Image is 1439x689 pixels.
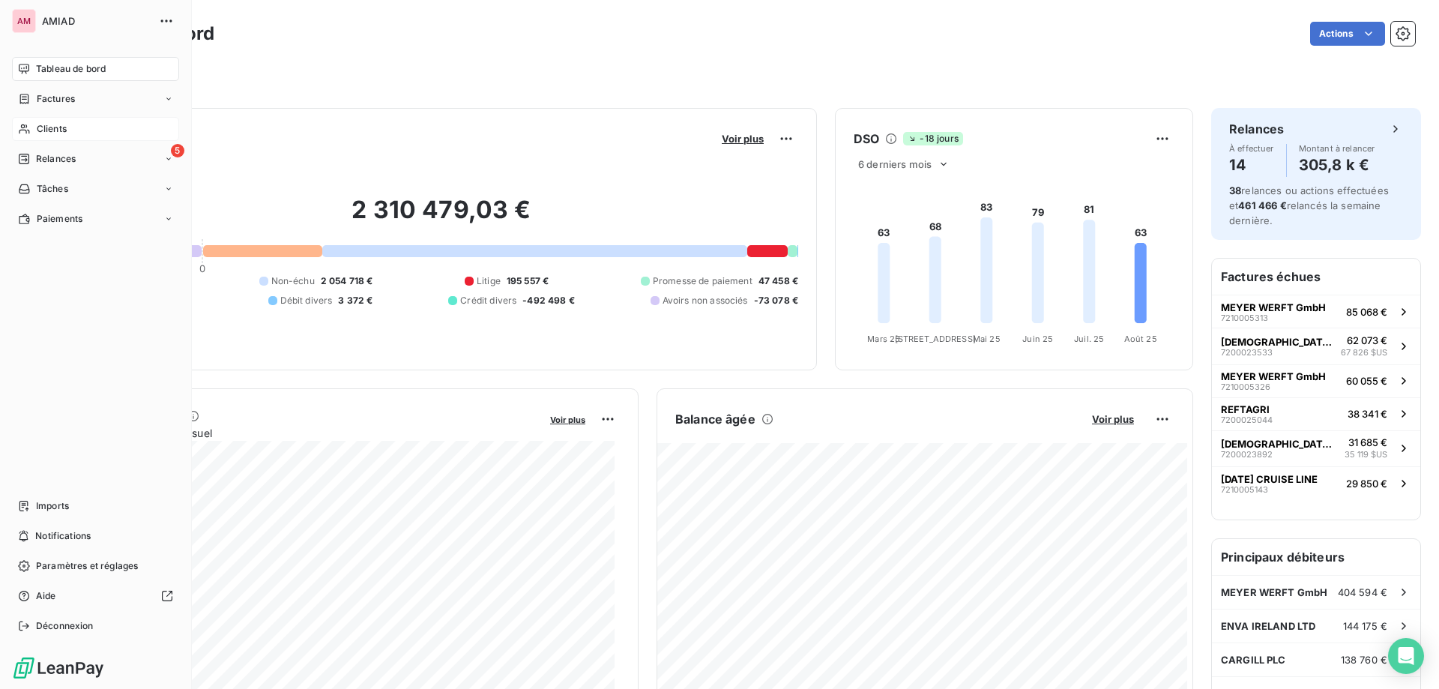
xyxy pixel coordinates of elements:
[321,274,373,288] span: 2 054 718 €
[1221,415,1273,424] span: 7200025044
[37,122,67,136] span: Clients
[1221,348,1273,357] span: 7200023533
[1229,153,1274,177] h4: 14
[550,415,585,425] span: Voir plus
[85,425,540,441] span: Chiffre d'affaires mensuel
[1345,448,1387,461] span: 35 119 $US
[36,152,76,166] span: Relances
[12,117,179,141] a: Clients
[36,589,56,603] span: Aide
[12,9,36,33] div: AM
[36,619,94,633] span: Déconnexion
[338,294,372,307] span: 3 372 €
[1388,638,1424,674] div: Open Intercom Messenger
[1212,364,1420,397] button: MEYER WERFT GmbH721000532660 055 €
[854,130,879,148] h6: DSO
[171,144,184,157] span: 5
[867,334,900,344] tspan: Mars 25
[1212,397,1420,430] button: REFTAGRI720002504438 341 €
[12,57,179,81] a: Tableau de bord
[1347,334,1387,346] span: 62 073 €
[1221,620,1315,632] span: ENVA IRELAND LTD
[12,207,179,231] a: Paiements
[1341,654,1387,666] span: 138 760 €
[895,334,976,344] tspan: [STREET_ADDRESS]
[1212,295,1420,328] button: MEYER WERFT GmbH721000531385 068 €
[12,177,179,201] a: Tâches
[675,410,755,428] h6: Balance âgée
[1221,403,1270,415] span: REFTAGRI
[507,274,549,288] span: 195 557 €
[36,559,138,573] span: Paramètres et réglages
[1346,478,1387,490] span: 29 850 €
[36,62,106,76] span: Tableau de bord
[12,554,179,578] a: Paramètres et réglages
[1212,466,1420,499] button: [DATE] CRUISE LINE721000514329 850 €
[1212,328,1420,364] button: [DEMOGRAPHIC_DATA] SA720002353362 073 €67 826 $US
[1299,153,1375,177] h4: 305,8 k €
[280,294,333,307] span: Débit divers
[1299,144,1375,153] span: Montant à relancer
[1092,413,1134,425] span: Voir plus
[12,147,179,171] a: 5Relances
[1343,620,1387,632] span: 144 175 €
[1074,334,1104,344] tspan: Juil. 25
[1221,301,1326,313] span: MEYER WERFT GmbH
[1212,430,1420,467] button: [DEMOGRAPHIC_DATA] SA720002389231 685 €35 119 $US
[12,584,179,608] a: Aide
[1310,22,1385,46] button: Actions
[1229,184,1389,226] span: relances ou actions effectuées et relancés la semaine dernière.
[1341,346,1387,359] span: 67 826 $US
[858,158,932,170] span: 6 derniers mois
[42,15,150,27] span: AMIAD
[1221,438,1339,450] span: [DEMOGRAPHIC_DATA] SA
[12,656,105,680] img: Logo LeanPay
[754,294,798,307] span: -73 078 €
[1221,336,1335,348] span: [DEMOGRAPHIC_DATA] SA
[85,195,798,240] h2: 2 310 479,03 €
[717,132,768,145] button: Voir plus
[1212,539,1420,575] h6: Principaux débiteurs
[663,294,748,307] span: Avoirs non associés
[1229,184,1241,196] span: 38
[12,494,179,518] a: Imports
[271,274,315,288] span: Non-échu
[477,274,501,288] span: Litige
[1348,436,1387,448] span: 31 685 €
[1221,654,1286,666] span: CARGILL PLC
[546,412,590,426] button: Voir plus
[199,262,205,274] span: 0
[1221,473,1318,485] span: [DATE] CRUISE LINE
[1346,375,1387,387] span: 60 055 €
[1221,485,1268,494] span: 7210005143
[722,133,764,145] span: Voir plus
[35,529,91,543] span: Notifications
[37,212,82,226] span: Paiements
[1087,412,1138,426] button: Voir plus
[37,92,75,106] span: Factures
[522,294,575,307] span: -492 498 €
[903,132,962,145] span: -18 jours
[36,499,69,513] span: Imports
[1229,120,1284,138] h6: Relances
[1229,144,1274,153] span: À effectuer
[1221,313,1268,322] span: 7210005313
[1221,586,1327,598] span: MEYER WERFT GmbH
[653,274,752,288] span: Promesse de paiement
[1346,306,1387,318] span: 85 068 €
[1212,259,1420,295] h6: Factures échues
[1221,382,1270,391] span: 7210005326
[460,294,516,307] span: Crédit divers
[1238,199,1286,211] span: 461 466 €
[758,274,798,288] span: 47 458 €
[1221,450,1273,459] span: 7200023892
[1348,408,1387,420] span: 38 341 €
[973,334,1001,344] tspan: Mai 25
[1338,586,1387,598] span: 404 594 €
[1221,370,1326,382] span: MEYER WERFT GmbH
[1124,334,1157,344] tspan: Août 25
[12,87,179,111] a: Factures
[1022,334,1053,344] tspan: Juin 25
[37,182,68,196] span: Tâches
